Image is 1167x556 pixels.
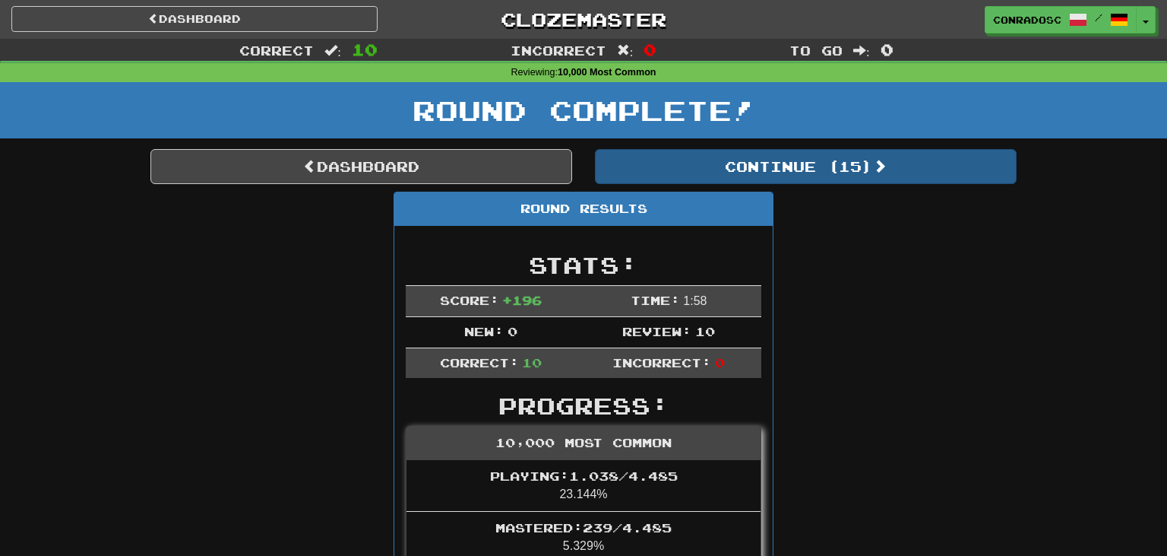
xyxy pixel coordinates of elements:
[508,324,517,338] span: 0
[522,355,542,370] span: 10
[440,355,519,370] span: Correct:
[612,355,711,370] span: Incorrect:
[464,324,504,338] span: New:
[789,43,843,58] span: To go
[985,6,1137,33] a: conradosc /
[11,6,378,32] a: Dashboard
[622,324,691,338] span: Review:
[644,40,656,59] span: 0
[239,43,314,58] span: Correct
[595,149,1017,184] button: Continue (15)
[406,393,761,418] h2: Progress:
[715,355,725,370] span: 0
[400,6,767,33] a: Clozemaster
[394,192,773,226] div: Round Results
[490,469,678,483] span: Playing: 1.038 / 4.485
[502,293,542,307] span: + 196
[406,427,761,460] div: 10,000 Most Common
[1095,12,1102,23] span: /
[511,43,606,58] span: Incorrect
[406,460,761,512] li: 23.144%
[853,44,870,57] span: :
[695,324,715,338] span: 10
[352,40,378,59] span: 10
[617,44,634,57] span: :
[440,293,499,307] span: Score:
[683,294,707,307] span: 1 : 58
[631,293,680,307] span: Time:
[495,520,672,535] span: Mastered: 239 / 4.485
[993,13,1061,27] span: conradosc
[558,67,656,78] strong: 10,000 Most Common
[881,40,893,59] span: 0
[324,44,341,57] span: :
[406,253,761,278] h2: Stats:
[150,149,572,184] a: Dashboard
[5,95,1162,125] h1: Round Complete!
